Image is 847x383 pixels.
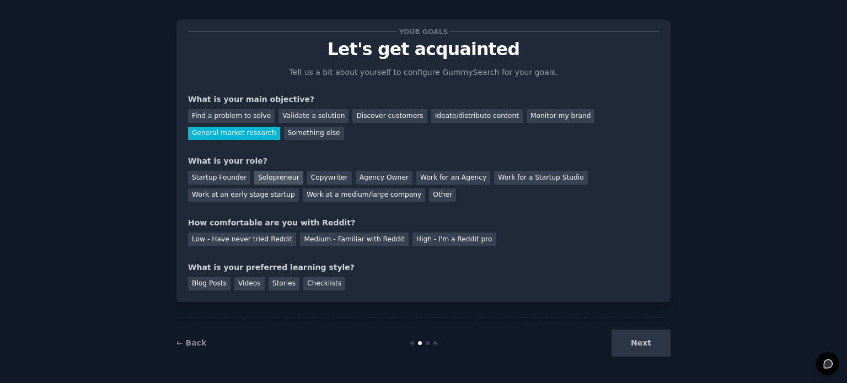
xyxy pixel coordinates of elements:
[188,233,296,246] div: Low - Have never tried Reddit
[303,277,345,291] div: Checklists
[352,109,427,123] div: Discover customers
[188,40,659,59] p: Let's get acquainted
[176,338,206,347] a: ← Back
[412,233,496,246] div: High - I'm a Reddit pro
[416,171,490,185] div: Work for an Agency
[188,155,659,167] div: What is your role?
[188,277,230,291] div: Blog Posts
[269,277,299,291] div: Stories
[285,67,562,78] p: Tell us a bit about yourself to configure GummySearch for your goals.
[234,277,265,291] div: Videos
[278,109,349,123] div: Validate a solution
[431,109,523,123] div: Ideate/distribute content
[188,217,659,229] div: How comfortable are you with Reddit?
[397,26,450,37] span: Your goals
[188,188,299,202] div: Work at an early stage startup
[429,188,456,202] div: Other
[188,94,659,105] div: What is your main objective?
[527,109,594,123] div: Monitor my brand
[307,171,352,185] div: Copywriter
[303,188,425,202] div: Work at a medium/large company
[188,262,659,273] div: What is your preferred learning style?
[188,127,280,141] div: General market research
[494,171,587,185] div: Work for a Startup Studio
[254,171,303,185] div: Solopreneur
[356,171,412,185] div: Agency Owner
[188,171,250,185] div: Startup Founder
[188,109,275,123] div: Find a problem to solve
[300,233,408,246] div: Medium - Familiar with Reddit
[284,127,344,141] div: Something else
